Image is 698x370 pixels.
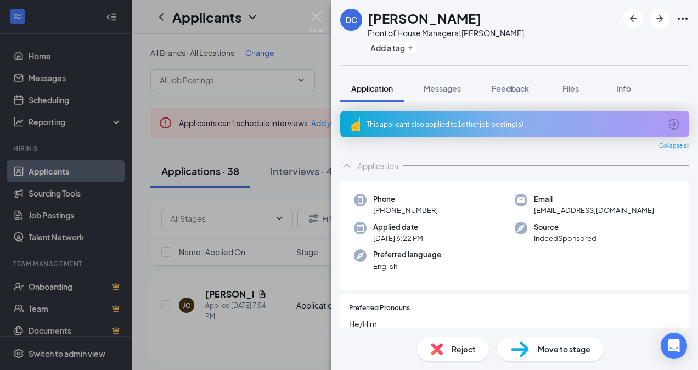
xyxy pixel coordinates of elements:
span: English [373,261,441,272]
svg: Plus [407,44,414,51]
span: Collapse all [659,142,689,150]
button: ArrowLeftNew [623,9,643,29]
span: Source [534,222,596,233]
svg: Ellipses [676,12,689,25]
div: Front of House Manager at [PERSON_NAME] [368,27,524,38]
span: [DATE] 6:22 PM [373,233,423,244]
span: [PHONE_NUMBER] [373,205,438,216]
span: Email [534,194,654,205]
span: Applied date [373,222,423,233]
span: Application [351,83,393,93]
div: Application [358,160,398,171]
span: Feedback [492,83,529,93]
span: Messages [424,83,461,93]
div: Open Intercom Messenger [661,333,687,359]
span: Reject [452,343,476,355]
span: IndeedSponsored [534,233,596,244]
svg: ArrowCircle [667,117,680,131]
button: PlusAdd a tag [368,42,416,53]
span: Preferred Pronouns [349,303,410,313]
button: ArrowRight [650,9,669,29]
div: This applicant also applied to 1 other job posting(s) [367,120,661,129]
div: DC [346,14,357,25]
span: Files [562,83,579,93]
span: [EMAIL_ADDRESS][DOMAIN_NAME] [534,205,654,216]
span: Info [616,83,631,93]
svg: ArrowRight [653,12,666,25]
svg: ArrowLeftNew [627,12,640,25]
span: Move to stage [538,343,590,355]
span: Phone [373,194,438,205]
span: He/Him [349,318,680,330]
span: Preferred language [373,249,441,260]
svg: ChevronUp [340,159,353,172]
h1: [PERSON_NAME] [368,9,481,27]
